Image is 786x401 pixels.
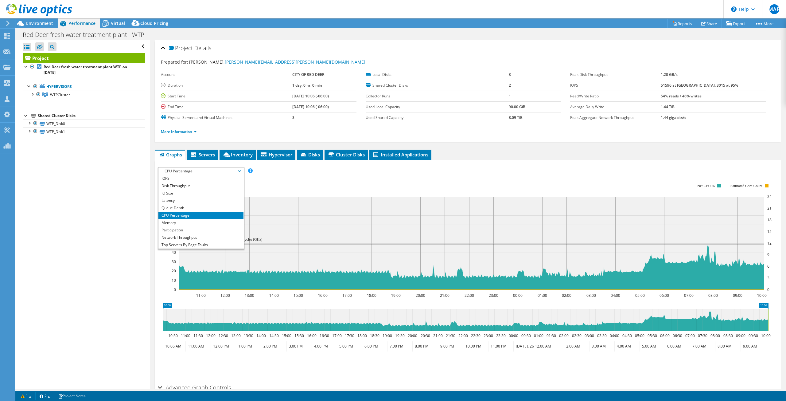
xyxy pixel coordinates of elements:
[269,333,279,338] text: 14:30
[697,19,722,28] a: Share
[158,190,243,197] li: IO Size
[158,381,231,394] h2: Advanced Graph Controls
[172,278,176,283] text: 10
[736,333,745,338] text: 09:00
[648,333,657,338] text: 05:30
[635,333,644,338] text: 05:00
[172,259,176,264] text: 30
[489,293,498,298] text: 23:00
[660,293,669,298] text: 06:00
[383,333,392,338] text: 19:00
[684,293,694,298] text: 07:00
[292,104,329,109] b: [DATE] 10:06 (-06:00)
[698,184,715,188] text: Net CPU %
[50,92,70,97] span: WTPCluster
[23,128,145,136] a: WTP_Disk1
[661,83,738,88] b: 51596 at [GEOGRAPHIC_DATA], 3015 at 95%
[722,19,750,28] a: Export
[300,151,320,158] span: Disks
[750,19,778,28] a: More
[26,20,53,26] span: Environment
[328,151,365,158] span: Cluster Disks
[292,115,294,120] b: 3
[767,241,772,246] text: 12
[189,59,365,65] span: [PERSON_NAME],
[757,293,767,298] text: 10:00
[465,293,474,298] text: 22:00
[471,333,481,338] text: 22:30
[44,64,127,75] b: Red Deer fresh water treatment plant WTP on [DATE]
[570,104,661,110] label: Average Daily Write
[509,104,525,109] b: 90.00 GiB
[767,194,772,199] text: 24
[685,333,695,338] text: 07:00
[111,20,125,26] span: Virtual
[622,333,632,338] text: 04:30
[158,219,243,226] li: Memory
[635,293,645,298] text: 05:00
[767,252,769,257] text: 9
[269,293,279,298] text: 14:00
[158,241,243,249] li: Top Servers By Page Faults
[292,83,322,88] b: 1 day, 0 hr, 0 min
[458,333,468,338] text: 22:00
[509,93,511,99] b: 1
[20,31,154,38] h1: Red Deer fresh water treatment plant - WTP
[158,175,243,182] li: IOPS
[223,151,253,158] span: Inventory
[767,287,769,292] text: 0
[318,293,328,298] text: 16:00
[294,333,304,338] text: 15:30
[661,72,678,77] b: 1.20 GB/s
[660,333,670,338] text: 06:00
[610,333,619,338] text: 04:00
[496,333,506,338] text: 23:30
[698,333,707,338] text: 07:30
[332,333,342,338] text: 17:00
[245,293,254,298] text: 13:00
[509,115,523,120] b: 8.09 TiB
[161,104,292,110] label: End Time
[769,4,779,14] span: MAP
[391,293,401,298] text: 19:00
[161,59,188,65] label: Prepared for:
[509,72,511,77] b: 3
[294,293,303,298] text: 15:00
[357,333,367,338] text: 18:00
[562,293,571,298] text: 02:00
[408,333,417,338] text: 20:00
[547,333,556,338] text: 01:30
[172,268,176,273] text: 20
[161,167,240,175] span: CPU Percentage
[513,293,523,298] text: 00:00
[23,91,145,99] a: WTPCluster
[484,333,493,338] text: 23:00
[446,333,455,338] text: 21:30
[181,333,190,338] text: 11:00
[366,82,509,88] label: Shared Cluster Disks
[23,83,145,91] a: Hypervisors
[366,104,509,110] label: Used Local Capacity
[733,293,742,298] text: 09:00
[366,115,509,121] label: Used Shared Capacity
[416,293,425,298] text: 20:00
[345,333,354,338] text: 17:30
[256,333,266,338] text: 14:00
[421,333,430,338] text: 20:30
[730,184,763,188] text: Saturated Core Count
[225,59,365,65] a: [PERSON_NAME][EMAIL_ADDRESS][PERSON_NAME][DOMAIN_NAME]
[661,115,686,120] b: 1.44 gigabits/s
[158,226,243,234] li: Participation
[220,293,230,298] text: 12:00
[158,212,243,219] li: CPU Percentage
[661,104,675,109] b: 1.44 TiB
[158,197,243,204] li: Latency
[23,63,145,77] a: Red Deer fresh water treatment plant WTP on [DATE]
[761,333,771,338] text: 10:00
[433,333,443,338] text: 21:00
[193,333,203,338] text: 11:30
[196,293,206,298] text: 11:00
[169,45,193,51] span: Project
[282,333,291,338] text: 15:00
[158,151,182,158] span: Graphs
